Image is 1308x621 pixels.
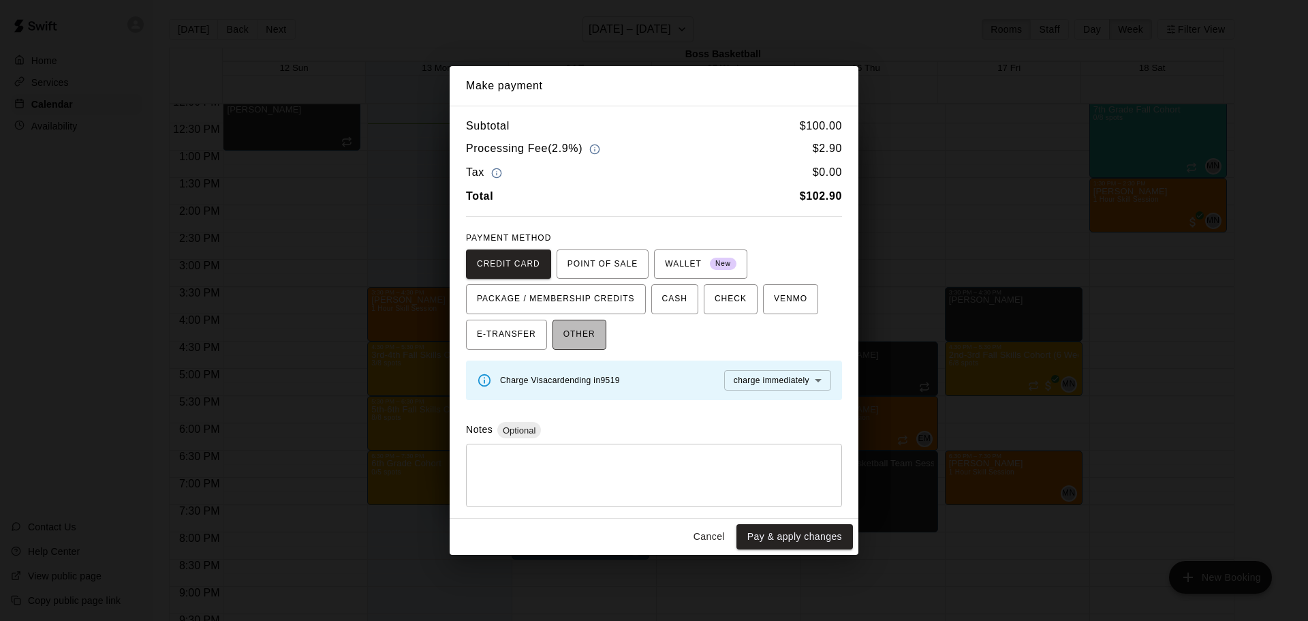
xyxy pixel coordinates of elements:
[466,164,505,182] h6: Tax
[466,284,646,314] button: PACKAGE / MEMBERSHIP CREDITS
[466,190,493,202] b: Total
[567,254,638,275] span: POINT OF SALE
[497,425,541,436] span: Optional
[704,284,758,314] button: CHECK
[477,288,635,310] span: PACKAGE / MEMBERSHIP CREDITS
[763,284,818,314] button: VENMO
[665,254,736,275] span: WALLET
[736,524,853,549] button: Pay & apply changes
[563,324,595,346] span: OTHER
[813,164,842,182] h6: $ 0.00
[450,66,858,106] h2: Make payment
[477,324,536,346] span: E-TRANSFER
[813,140,842,158] h6: $ 2.90
[466,140,604,158] h6: Processing Fee ( 2.9% )
[800,190,842,202] b: $ 102.90
[477,254,540,275] span: CREDIT CARD
[466,320,547,350] button: E-TRANSFER
[557,249,649,279] button: POINT OF SALE
[654,249,747,279] button: WALLET New
[466,117,510,135] h6: Subtotal
[662,288,687,310] span: CASH
[734,376,809,385] span: charge immediately
[710,255,736,273] span: New
[552,320,606,350] button: OTHER
[715,288,747,310] span: CHECK
[466,249,551,279] button: CREDIT CARD
[466,233,551,243] span: PAYMENT METHOD
[466,424,493,435] label: Notes
[687,524,731,549] button: Cancel
[800,117,842,135] h6: $ 100.00
[500,376,620,385] span: Charge Visa card ending in 9519
[651,284,698,314] button: CASH
[774,288,807,310] span: VENMO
